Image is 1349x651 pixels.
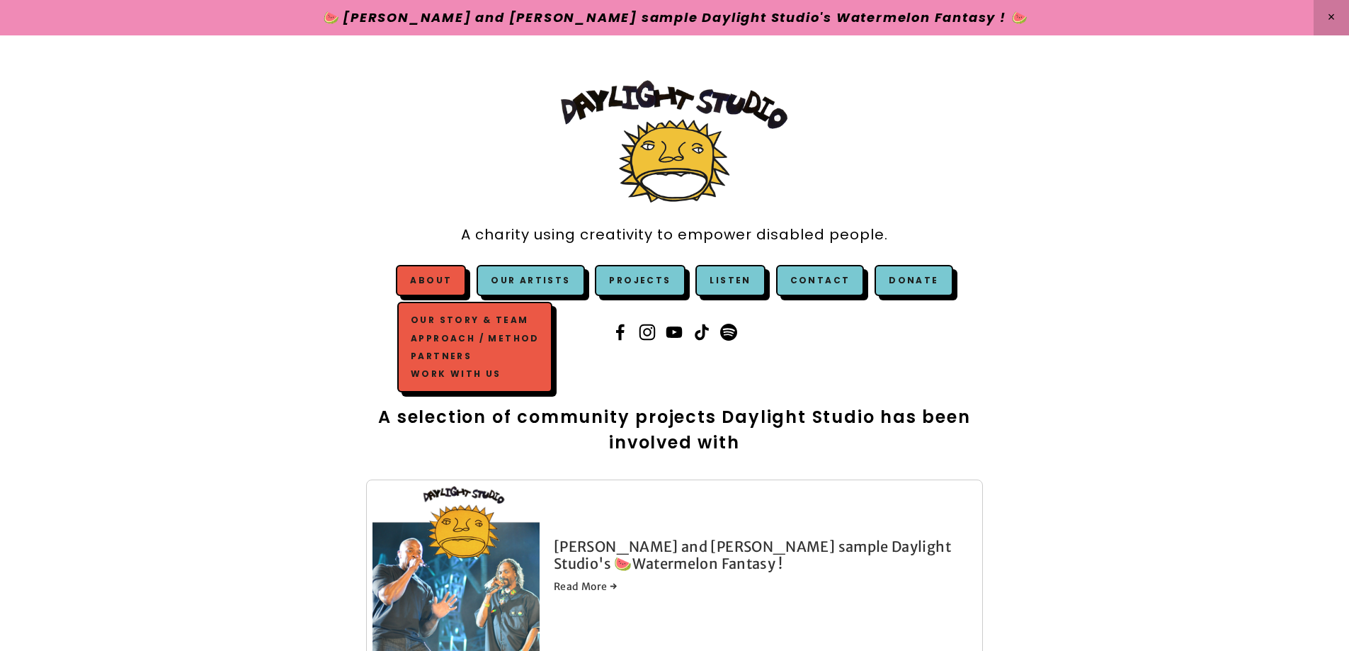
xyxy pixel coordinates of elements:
[407,329,542,347] a: Approach / Method
[554,579,977,594] a: Read More →
[710,274,751,286] a: Listen
[410,274,452,286] a: About
[407,365,542,383] a: Work with us
[477,265,584,296] a: Our Artists
[407,347,542,365] a: Partners
[366,404,983,455] h2: A selection of community projects Daylight Studio has been involved with
[776,265,865,296] a: Contact
[461,219,888,251] a: A charity using creativity to empower disabled people.
[561,80,787,203] img: Daylight Studio
[407,312,542,329] a: Our Story & Team
[595,265,685,296] a: Projects
[554,538,951,572] a: [PERSON_NAME] and [PERSON_NAME] sample Daylight Studio's 🍉Watermelon Fantasy !
[875,265,952,296] a: Donate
